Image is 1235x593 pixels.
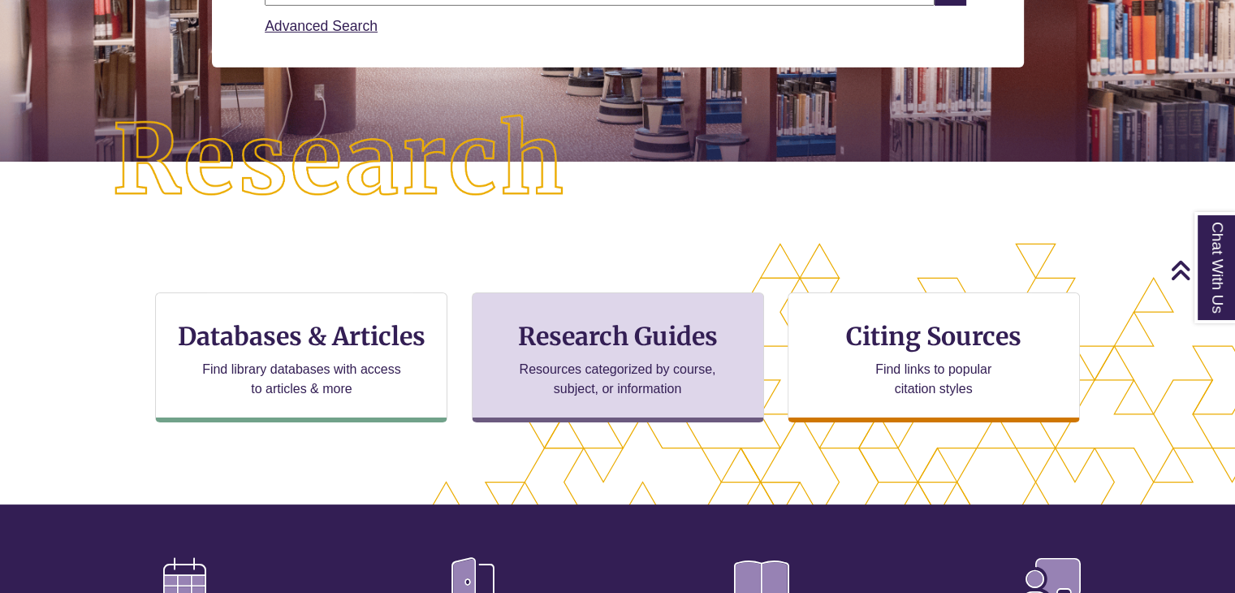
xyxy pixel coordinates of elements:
h3: Databases & Articles [169,321,434,352]
a: Citing Sources Find links to popular citation styles [788,292,1080,422]
p: Find links to popular citation styles [854,360,1013,399]
a: Databases & Articles Find library databases with access to articles & more [155,292,447,422]
a: Back to Top [1170,259,1231,281]
h3: Research Guides [486,321,750,352]
h3: Citing Sources [835,321,1033,352]
a: Advanced Search [265,18,378,34]
img: Research [62,64,617,258]
p: Resources categorized by course, subject, or information [512,360,723,399]
a: Research Guides Resources categorized by course, subject, or information [472,292,764,422]
p: Find library databases with access to articles & more [196,360,408,399]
